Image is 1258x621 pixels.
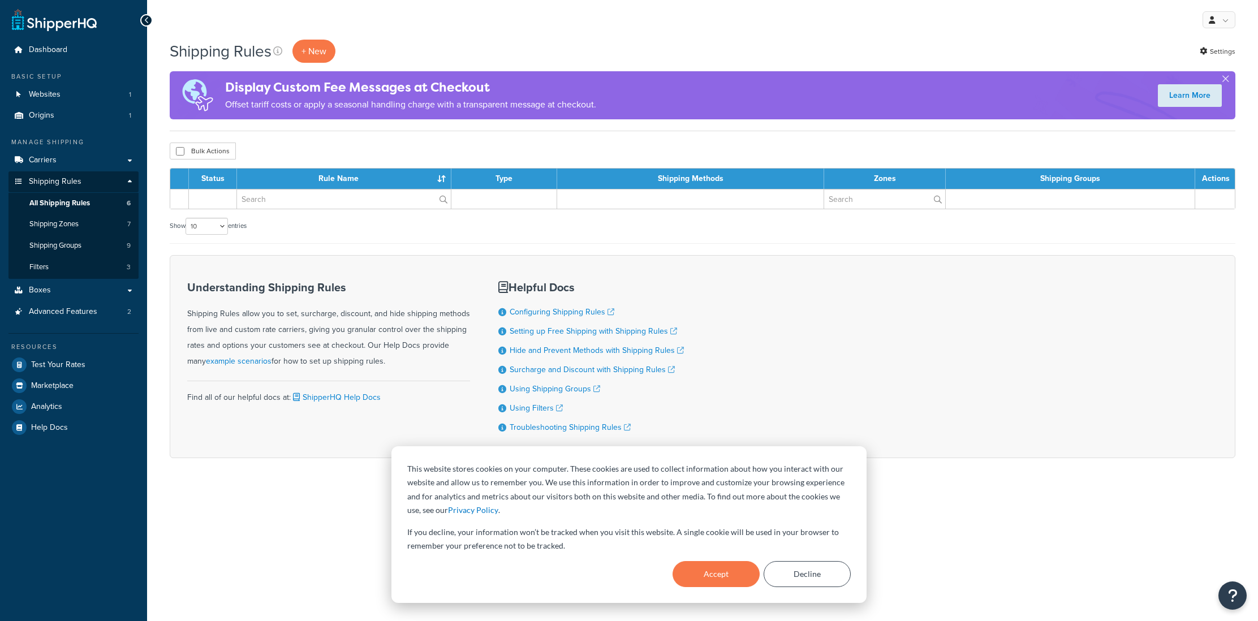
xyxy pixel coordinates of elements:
[8,355,139,375] a: Test Your Rates
[127,307,131,317] span: 2
[8,342,139,352] div: Resources
[8,40,139,61] a: Dashboard
[237,169,451,189] th: Rule Name
[31,360,85,370] span: Test Your Rates
[8,301,139,322] li: Advanced Features
[8,150,139,171] a: Carriers
[510,306,614,318] a: Configuring Shipping Rules
[8,171,139,192] a: Shipping Rules
[127,199,131,208] span: 6
[292,40,335,63] p: + New
[8,257,139,278] li: Filters
[8,301,139,322] a: Advanced Features 2
[129,90,131,100] span: 1
[407,525,851,553] p: If you decline, your information won’t be tracked when you visit this website. A single cookie wi...
[8,257,139,278] a: Filters 3
[225,78,596,97] h4: Display Custom Fee Messages at Checkout
[237,189,451,209] input: Search
[170,143,236,159] button: Bulk Actions
[391,446,867,603] div: Cookie banner
[8,235,139,256] a: Shipping Groups 9
[824,189,945,209] input: Search
[29,45,67,55] span: Dashboard
[8,84,139,105] li: Websites
[8,105,139,126] li: Origins
[29,111,54,120] span: Origins
[127,219,131,229] span: 7
[510,325,677,337] a: Setting up Free Shipping with Shipping Rules
[510,421,631,433] a: Troubleshooting Shipping Rules
[510,364,675,376] a: Surcharge and Discount with Shipping Rules
[31,402,62,412] span: Analytics
[8,214,139,235] a: Shipping Zones 7
[557,169,825,189] th: Shipping Methods
[824,169,946,189] th: Zones
[29,241,81,251] span: Shipping Groups
[8,280,139,301] a: Boxes
[225,97,596,113] p: Offset tariff costs or apply a seasonal handling charge with a transparent message at checkout.
[946,169,1195,189] th: Shipping Groups
[29,219,79,229] span: Shipping Zones
[8,235,139,256] li: Shipping Groups
[29,199,90,208] span: All Shipping Rules
[510,383,600,395] a: Using Shipping Groups
[8,214,139,235] li: Shipping Zones
[31,381,74,391] span: Marketplace
[1200,44,1235,59] a: Settings
[170,40,272,62] h1: Shipping Rules
[127,262,131,272] span: 3
[29,177,81,187] span: Shipping Rules
[206,355,272,367] a: example scenarios
[170,71,225,119] img: duties-banner-06bc72dcb5fe05cb3f9472aba00be2ae8eb53ab6f0d8bb03d382ba314ac3c341.png
[187,381,470,406] div: Find all of our helpful docs at:
[187,281,470,294] h3: Understanding Shipping Rules
[448,503,498,517] a: Privacy Policy
[8,193,139,214] a: All Shipping Rules 6
[8,84,139,105] a: Websites 1
[8,193,139,214] li: All Shipping Rules
[8,137,139,147] div: Manage Shipping
[29,90,61,100] span: Websites
[129,111,131,120] span: 1
[189,169,237,189] th: Status
[8,171,139,279] li: Shipping Rules
[510,344,684,356] a: Hide and Prevent Methods with Shipping Rules
[127,241,131,251] span: 9
[29,286,51,295] span: Boxes
[407,462,851,517] p: This website stores cookies on your computer. These cookies are used to collect information about...
[1218,581,1247,610] button: Open Resource Center
[29,307,97,317] span: Advanced Features
[8,105,139,126] a: Origins 1
[186,218,228,235] select: Showentries
[170,218,247,235] label: Show entries
[8,376,139,396] a: Marketplace
[451,169,557,189] th: Type
[31,423,68,433] span: Help Docs
[29,156,57,165] span: Carriers
[29,262,49,272] span: Filters
[8,396,139,417] a: Analytics
[12,8,97,31] a: ShipperHQ Home
[510,402,563,414] a: Using Filters
[8,417,139,438] a: Help Docs
[764,561,851,587] button: Decline
[291,391,381,403] a: ShipperHQ Help Docs
[187,281,470,369] div: Shipping Rules allow you to set, surcharge, discount, and hide shipping methods from live and cus...
[673,561,760,587] button: Accept
[1195,169,1235,189] th: Actions
[8,72,139,81] div: Basic Setup
[498,281,684,294] h3: Helpful Docs
[1158,84,1222,107] a: Learn More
